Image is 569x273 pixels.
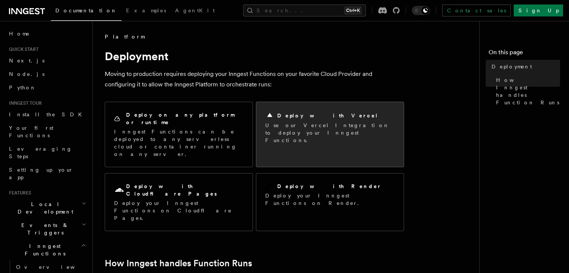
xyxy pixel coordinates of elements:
[489,60,560,73] a: Deployment
[6,121,88,142] a: Your first Functions
[256,173,404,231] a: Deploy with RenderDeploy your Inngest Functions on Render.
[114,199,244,222] p: Deploy your Inngest Functions on Cloudflare Pages.
[265,122,395,144] p: Use our Vercel Integration to deploy your Inngest Functions.
[16,264,93,270] span: Overview
[243,4,366,16] button: Search...Ctrl+K
[492,63,532,70] span: Deployment
[105,173,253,231] a: Deploy with Cloudflare PagesDeploy your Inngest Functions on Cloudflare Pages.
[6,81,88,94] a: Python
[265,192,395,207] p: Deploy your Inngest Functions on Render.
[114,185,125,196] svg: Cloudflare
[277,182,382,190] h2: Deploy with Render
[105,102,253,167] a: Deploy on any platform or runtimeInngest Functions can be deployed to any serverless cloud or con...
[256,102,404,167] a: Deploy with VercelUse our Vercel Integration to deploy your Inngest Functions.
[489,48,560,60] h4: On this page
[514,4,563,16] a: Sign Up
[6,142,88,163] a: Leveraging Steps
[171,2,219,20] a: AgentKit
[126,111,244,126] h2: Deploy on any platform or runtime
[105,258,252,269] a: How Inngest handles Function Runs
[6,108,88,121] a: Install the SDK
[105,69,404,90] p: Moving to production requires deploying your Inngest Functions on your favorite Cloud Provider an...
[6,218,88,239] button: Events & Triggers
[6,54,88,67] a: Next.js
[114,128,244,158] p: Inngest Functions can be deployed to any serverless cloud or container running on any server.
[51,2,122,21] a: Documentation
[105,49,404,63] h1: Deployment
[6,197,88,218] button: Local Development
[6,239,88,260] button: Inngest Functions
[55,7,117,13] span: Documentation
[175,7,215,13] span: AgentKit
[6,100,42,106] span: Inngest tour
[6,200,82,215] span: Local Development
[9,71,45,77] span: Node.js
[6,163,88,184] a: Setting up your app
[9,125,53,138] span: Your first Functions
[6,46,39,52] span: Quick start
[6,242,81,257] span: Inngest Functions
[442,4,511,16] a: Contact sales
[6,221,82,236] span: Events & Triggers
[9,167,73,180] span: Setting up your app
[9,30,30,37] span: Home
[9,85,36,91] span: Python
[126,7,166,13] span: Examples
[6,27,88,40] a: Home
[105,33,144,40] span: Platform
[412,6,430,15] button: Toggle dark mode
[9,58,45,64] span: Next.js
[9,111,86,117] span: Install the SDK
[122,2,171,20] a: Examples
[6,67,88,81] a: Node.js
[493,73,560,109] a: How Inngest handles Function Runs
[6,190,31,196] span: Features
[277,112,378,119] h2: Deploy with Vercel
[496,76,560,106] span: How Inngest handles Function Runs
[9,146,72,159] span: Leveraging Steps
[345,7,361,14] kbd: Ctrl+K
[126,182,244,197] h2: Deploy with Cloudflare Pages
